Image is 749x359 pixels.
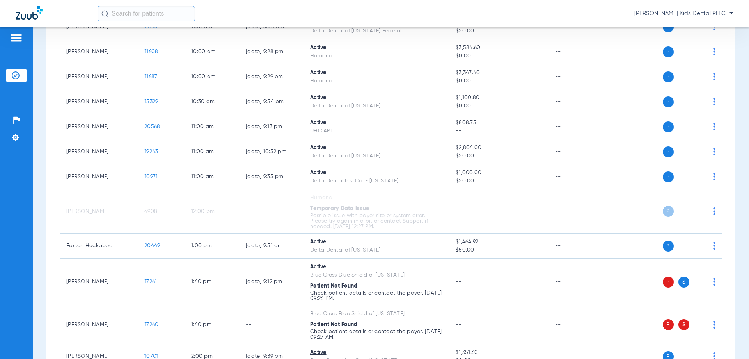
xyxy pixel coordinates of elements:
[144,209,157,214] span: 4908
[185,39,240,64] td: 10:00 AM
[663,146,674,157] span: P
[60,189,138,234] td: [PERSON_NAME]
[456,77,542,85] span: $0.00
[240,234,304,259] td: [DATE] 9:51 AM
[549,164,602,189] td: --
[663,171,674,182] span: P
[144,322,158,327] span: 17260
[456,322,461,327] span: --
[456,44,542,52] span: $3,584.60
[310,322,357,327] span: Patient Not Found
[310,177,443,185] div: Delta Dental Ins. Co. - [US_STATE]
[101,10,108,17] img: Search Icon
[549,234,602,259] td: --
[456,52,542,60] span: $0.00
[549,89,602,114] td: --
[549,259,602,305] td: --
[713,242,715,250] img: group-dot-blue.svg
[456,152,542,160] span: $50.00
[456,246,542,254] span: $50.00
[310,194,443,202] div: Humana
[678,319,689,330] span: S
[240,305,304,344] td: --
[713,148,715,155] img: group-dot-blue.svg
[240,259,304,305] td: [DATE] 9:12 PM
[310,77,443,85] div: Humana
[185,64,240,89] td: 10:00 AM
[185,305,240,344] td: 1:40 PM
[549,139,602,164] td: --
[185,189,240,234] td: 12:00 PM
[713,98,715,105] img: group-dot-blue.svg
[144,354,158,359] span: 10701
[634,10,733,18] span: [PERSON_NAME] Kids Dental PLLC
[144,174,158,179] span: 10971
[240,189,304,234] td: --
[60,234,138,259] td: Easton Huckabee
[310,69,443,77] div: Active
[185,139,240,164] td: 11:00 AM
[310,94,443,102] div: Active
[456,169,542,177] span: $1,000.00
[310,144,443,152] div: Active
[456,27,542,35] span: $50.00
[310,329,443,340] p: Check patient details or contact the payer. [DATE] 09:27 AM.
[456,177,542,185] span: $50.00
[98,6,195,21] input: Search for patients
[663,319,674,330] span: P
[240,64,304,89] td: [DATE] 9:29 PM
[60,259,138,305] td: [PERSON_NAME]
[456,144,542,152] span: $2,804.00
[456,127,542,135] span: --
[60,164,138,189] td: [PERSON_NAME]
[240,89,304,114] td: [DATE] 9:54 PM
[710,321,749,359] iframe: Chat Widget
[144,49,158,54] span: 11608
[16,6,43,20] img: Zuub Logo
[549,39,602,64] td: --
[185,89,240,114] td: 10:30 AM
[310,102,443,110] div: Delta Dental of [US_STATE]
[310,283,357,289] span: Patient Not Found
[713,173,715,180] img: group-dot-blue.svg
[60,139,138,164] td: [PERSON_NAME]
[549,114,602,139] td: --
[310,238,443,246] div: Active
[144,243,160,248] span: 20449
[713,123,715,130] img: group-dot-blue.svg
[60,305,138,344] td: [PERSON_NAME]
[310,52,443,60] div: Humana
[144,279,157,284] span: 17261
[549,305,602,344] td: --
[240,39,304,64] td: [DATE] 9:28 PM
[456,209,461,214] span: --
[310,310,443,318] div: Blue Cross Blue Shield of [US_STATE]
[310,348,443,357] div: Active
[310,44,443,52] div: Active
[310,152,443,160] div: Delta Dental of [US_STATE]
[663,96,674,107] span: P
[663,206,674,217] span: P
[456,348,542,357] span: $1,351.60
[549,189,602,234] td: --
[240,164,304,189] td: [DATE] 9:35 PM
[310,290,443,301] p: Check patient details or contact the payer. [DATE] 09:26 PM.
[456,69,542,77] span: $3,347.40
[310,169,443,177] div: Active
[456,102,542,110] span: $0.00
[663,121,674,132] span: P
[144,124,160,129] span: 20568
[185,114,240,139] td: 11:00 AM
[310,27,443,35] div: Delta Dental of [US_STATE] Federal
[713,207,715,215] img: group-dot-blue.svg
[185,164,240,189] td: 11:00 AM
[713,48,715,55] img: group-dot-blue.svg
[310,271,443,279] div: Blue Cross Blue Shield of [US_STATE]
[456,94,542,102] span: $1,100.80
[663,46,674,57] span: P
[456,238,542,246] span: $1,464.92
[144,149,158,154] span: 19243
[549,64,602,89] td: --
[240,139,304,164] td: [DATE] 10:52 PM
